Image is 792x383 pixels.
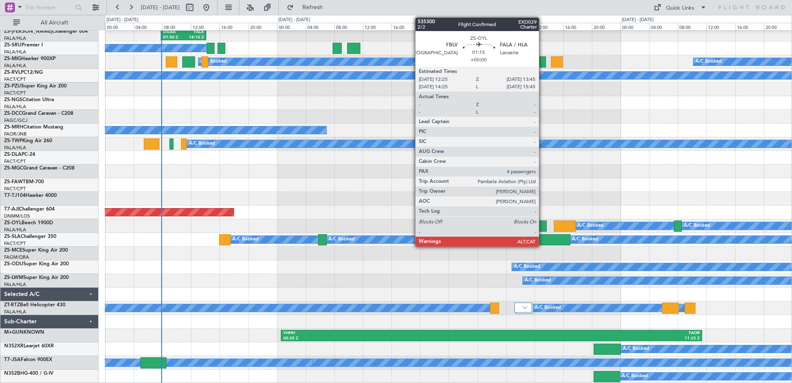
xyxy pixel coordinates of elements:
a: FALA/HLA [4,63,26,69]
div: A/C Booked [577,220,604,232]
div: 16:00 [735,23,764,30]
span: ZT-RTZ [4,303,20,308]
a: FAOR/JNB [4,131,27,137]
input: Trip Number [25,1,73,14]
div: 00:00 [449,23,477,30]
span: ZS-DCC [4,111,22,116]
a: FAGC/GCJ [4,117,27,124]
span: All Aircraft [22,20,87,26]
span: ZS-TWP [4,138,22,143]
div: A/C Booked [189,138,215,150]
span: Refresh [295,5,330,10]
div: 04:00 [134,23,162,30]
a: T7-TJ104Hawker 4000 [4,193,57,198]
a: ZT-RTZBell Helicopter 430 [4,303,65,308]
div: A/C Booked [525,274,551,287]
div: A/C Booked [695,56,722,68]
img: arrow-gray.svg [522,306,527,309]
div: 04:00 [306,23,334,30]
div: 12:00 [535,23,563,30]
div: VHHH [283,330,492,336]
div: 12:00 [706,23,735,30]
div: [DATE] - [DATE] [622,17,654,24]
a: ZS-OYLBeech 1900D [4,221,53,225]
a: DNMM/LOS [4,213,30,219]
div: 00:00 [277,23,306,30]
div: A/C Booked [572,233,598,246]
a: FACT/CPT [4,76,26,82]
div: 00:00 [621,23,649,30]
div: 08:00 [334,23,363,30]
a: ZS-[PERSON_NAME]Challenger 604 [4,29,88,34]
a: N352BHG-400 / G-IV [4,371,53,376]
span: N352BH [4,371,24,376]
span: ZS-PZU [4,84,21,89]
span: ZS-OYL [4,221,22,225]
a: FALA/HLA [4,227,26,233]
span: ZS-RVL [4,70,21,75]
div: 04:00 [478,23,506,30]
span: T7-JSA [4,357,21,362]
div: A/C Booked [535,302,561,314]
span: M+G [4,330,16,335]
span: ZS-LWM [4,275,23,280]
div: 08:00 [506,23,535,30]
span: ZS-DLA [4,152,22,157]
div: [DATE] - [DATE] [106,17,138,24]
span: T7-TJ104 [4,193,26,198]
a: ZS-ODUSuper King Air 200 [4,262,69,267]
div: A/C Booked [232,233,258,246]
span: ZS-MGC [4,166,23,171]
span: ZS-SLA [4,234,21,239]
div: A/C Booked [684,220,710,232]
div: 16:00 [563,23,592,30]
a: FACT/CPT [4,158,26,165]
a: FALA/HLA [4,309,26,315]
a: ZS-LWMSuper King Air 200 [4,275,69,280]
span: ZS-MIG [4,56,21,61]
a: FALA/HLA [4,49,26,55]
a: ZS-RVLPC12/NG [4,70,43,75]
div: [DATE] - [DATE] [278,17,310,24]
a: FALA/HLA [4,35,26,41]
div: A/C Booked [514,261,540,273]
div: 07:50 Z [163,35,184,41]
div: 20:00 [592,23,621,30]
a: ZS-DCCGrand Caravan - C208 [4,111,73,116]
div: [DATE] - [DATE] [450,17,482,24]
div: 04:00 [649,23,678,30]
a: ZS-SLAChallenger 350 [4,234,56,239]
div: 16:00 [220,23,248,30]
button: Refresh [283,1,333,14]
div: FAOR [491,330,700,336]
button: Quick Links [650,1,711,14]
a: M+GUNKNOWN [4,330,44,335]
span: ZS-ODU [4,262,23,267]
div: DGAA [163,29,184,35]
div: 14:10 Z [184,35,204,41]
div: 20:00 [420,23,449,30]
a: ZS-PZUSuper King Air 200 [4,84,67,89]
a: ZS-NGSCitation Ultra [4,97,54,102]
div: 12:00 [363,23,391,30]
span: T7-AJI [4,207,19,212]
span: ZS-SRU [4,43,22,48]
a: T7-JSAFalcon 900EX [4,357,52,362]
div: 12:00 [191,23,220,30]
button: All Aircraft [9,16,90,29]
div: A/C Booked [328,233,355,246]
div: A/C Booked [623,343,649,355]
a: ZS-DLAPC-24 [4,152,35,157]
div: 08:00 [678,23,706,30]
a: FALA/HLA [4,104,26,110]
span: ZS-MRH [4,125,23,130]
a: ZS-MRHCitation Mustang [4,125,63,130]
div: A/C Booked [622,370,648,383]
span: ZS-[PERSON_NAME] [4,29,52,34]
div: FALA [184,29,204,35]
div: 20:00 [249,23,277,30]
a: ZS-TWPKing Air 260 [4,138,52,143]
div: A/C Booked [200,56,227,68]
a: FACT/CPT [4,90,26,96]
a: FAGM/QRA [4,254,29,260]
